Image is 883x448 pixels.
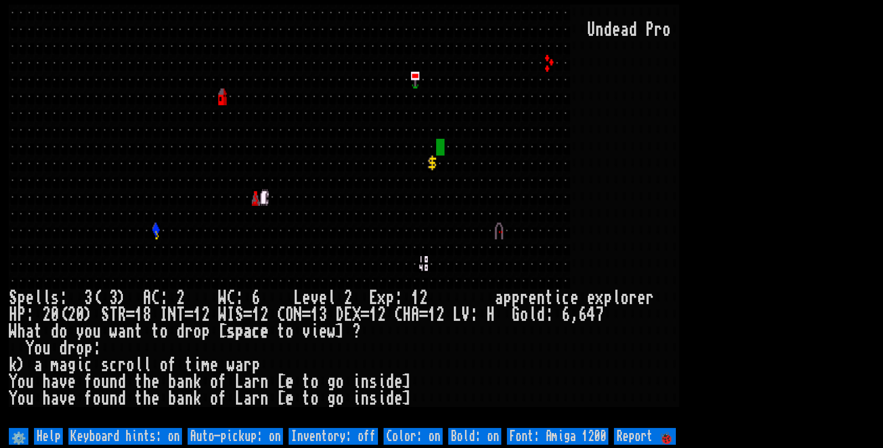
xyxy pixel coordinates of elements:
div: s [227,323,235,340]
div: p [386,290,394,306]
div: ( [93,290,101,306]
div: N [294,306,302,323]
div: f [84,390,93,407]
div: D [336,306,344,323]
div: t [302,373,310,390]
div: : [394,290,403,306]
div: 3 [84,290,93,306]
div: r [654,21,662,38]
div: e [26,290,34,306]
div: S [9,290,17,306]
div: r [520,290,528,306]
div: t [185,357,193,373]
div: P [17,306,26,323]
div: 1 [135,306,143,323]
div: d [537,306,545,323]
div: r [185,323,193,340]
div: e [210,357,218,373]
div: s [51,290,59,306]
div: L [235,373,243,390]
div: P [646,21,654,38]
div: t [135,373,143,390]
input: ⚙️ [9,428,28,445]
div: W [218,290,227,306]
div: c [562,290,570,306]
div: d [629,21,637,38]
div: a [59,357,67,373]
div: d [386,390,394,407]
div: o [126,357,135,373]
div: p [235,323,243,340]
div: i [377,373,386,390]
div: u [101,373,109,390]
div: R [118,306,126,323]
div: o [93,390,101,407]
div: [ [277,373,285,390]
div: o [336,390,344,407]
div: = [185,306,193,323]
div: d [176,323,185,340]
div: ) [84,306,93,323]
div: r [67,340,76,357]
div: r [243,357,252,373]
div: d [386,373,394,390]
div: : [470,306,478,323]
div: e [285,390,294,407]
div: 2 [176,290,185,306]
div: 6 [579,306,587,323]
div: d [59,340,67,357]
div: n [185,390,193,407]
div: a [495,290,503,306]
div: h [143,390,151,407]
div: T [109,306,118,323]
div: 2 [260,306,269,323]
div: a [243,390,252,407]
input: Keyboard hints: on [68,428,182,445]
div: : [26,306,34,323]
div: n [109,373,118,390]
div: a [51,373,59,390]
div: e [394,373,403,390]
div: b [168,373,176,390]
div: 1 [193,306,202,323]
div: v [59,373,67,390]
div: o [310,373,319,390]
div: e [319,323,327,340]
div: a [235,357,243,373]
div: E [369,290,377,306]
div: = [243,306,252,323]
input: Color: on [384,428,443,445]
div: 4 [587,306,595,323]
div: t [151,323,160,340]
div: [ [218,323,227,340]
div: e [67,390,76,407]
div: k [9,357,17,373]
div: a [26,323,34,340]
div: t [302,390,310,407]
div: o [84,323,93,340]
div: p [17,290,26,306]
div: o [93,373,101,390]
div: : [545,306,553,323]
div: k [193,373,202,390]
div: u [26,390,34,407]
div: 2 [42,306,51,323]
div: i [553,290,562,306]
div: C [151,290,160,306]
div: e [528,290,537,306]
div: 1 [369,306,377,323]
div: ( [59,306,67,323]
div: r [252,390,260,407]
div: i [310,323,319,340]
div: c [84,357,93,373]
div: = [302,306,310,323]
div: 2 [436,306,445,323]
input: Help [34,428,63,445]
div: l [143,357,151,373]
div: 1 [411,290,419,306]
div: A [143,290,151,306]
div: : [93,340,101,357]
div: o [336,373,344,390]
div: p [252,357,260,373]
div: i [352,373,361,390]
